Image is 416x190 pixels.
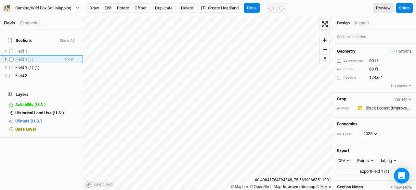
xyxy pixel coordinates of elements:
[15,119,42,123] span: Climate (U.S.)
[199,3,241,13] button: Create Headland
[83,16,333,190] canvas: Map
[378,156,400,166] button: lat,lng
[59,39,75,43] button: Show All
[337,58,366,63] div: between row
[381,158,392,164] div: lat,lng
[15,65,40,70] span: Field 1 (1) (1)
[357,158,369,164] div: Points
[337,20,350,26] div: Design
[132,3,149,13] button: offset
[15,119,79,124] div: Climate (U.S.)
[15,127,36,132] span: Base Layer
[85,181,114,188] a: Mapbox logo
[320,19,330,29] button: Enter fullscreen
[320,55,330,64] span: Reset bearing to north
[283,184,315,189] a: Improve this map
[337,132,360,136] div: start year
[394,168,409,184] div: Open Intercom Messenger
[15,49,79,54] div: Field 1
[15,73,79,78] div: Field 2
[360,129,380,139] button: 2025
[337,67,366,72] div: in row
[394,97,412,102] button: Variety
[390,48,412,55] button: Patterns
[15,49,27,54] span: Field 1
[337,49,356,54] h4: Geometry
[15,5,71,11] div: Camino/Wild Fox Soil Mapping
[337,148,412,153] h4: Export
[86,3,102,13] button: draw
[320,45,330,54] button: Zoom out
[231,184,249,189] a: Mapbox
[244,3,260,13] button: Done
[337,121,412,127] h4: Economics
[15,57,33,62] span: Field 1 (1)
[65,55,74,63] span: show
[316,184,331,189] a: Maxar
[337,96,346,102] h4: Crop
[337,75,366,80] div: heading
[102,3,114,13] button: edit
[333,30,416,44] div: Section is hidden
[3,5,80,12] button: Camino/Wild Fox Soil Mapping
[4,88,79,101] h4: Layers
[265,3,277,13] button: Undo (^z)
[20,20,41,26] div: Economics
[152,3,175,13] button: Duplicate
[320,54,330,64] button: Reset bearing to north
[337,106,353,111] div: primary
[15,73,27,78] span: Field 2
[364,104,412,112] input: Black Locust (Improved)
[8,38,32,43] span: Sections
[354,156,377,166] button: Points
[253,177,333,184] div: 40.40841764794348 , -75.56999868511031
[276,3,288,13] button: Redo (^Z)
[334,156,353,166] button: CSV
[15,102,46,107] span: Suitability (U.S.)
[390,83,412,89] button: Showmore
[320,35,330,45] button: Zoom in
[15,65,79,70] div: Field 1 (1) (1)
[114,3,132,13] button: rotate
[391,48,412,55] span: Patterns
[15,57,59,62] div: Field 1 (1)
[396,3,413,13] button: Share
[373,3,394,13] a: Preview
[15,102,79,108] div: Suitability (U.S.)
[250,184,281,189] a: OpenStreetMap
[337,167,412,176] button: ExportField 1 (1)
[15,110,64,115] span: Historical Land Use (U.S.)
[337,158,345,164] div: CSV
[4,20,15,25] a: Fields
[15,127,79,132] div: Base Layer
[15,110,79,116] div: Historical Land Use (U.S.)
[178,3,196,13] button: Delete
[355,20,378,26] div: Inspect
